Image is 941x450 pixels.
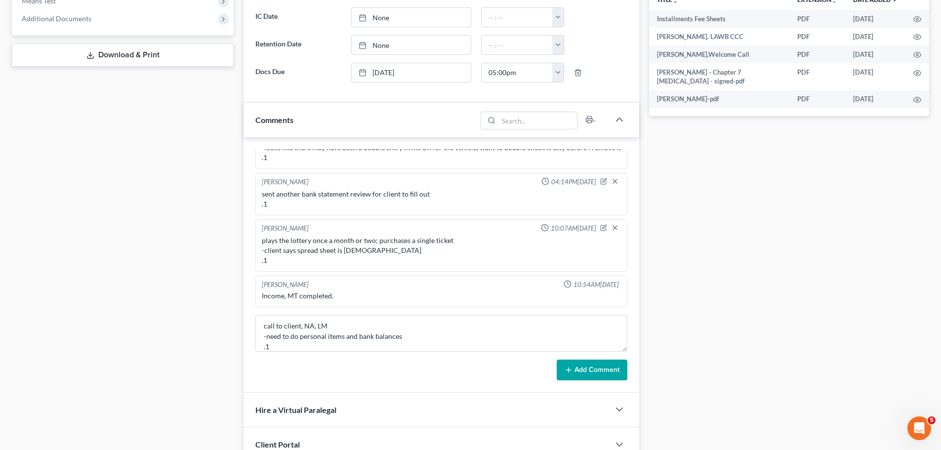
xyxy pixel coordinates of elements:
[499,112,577,129] input: Search...
[551,224,596,233] span: 10:07AM[DATE]
[262,280,309,289] div: [PERSON_NAME]
[255,115,293,124] span: Comments
[649,45,789,63] td: [PERSON_NAME].Welcome Call
[649,28,789,45] td: [PERSON_NAME]. LAWB CCC
[557,360,627,380] button: Add Comment
[250,35,346,55] label: Retention Date
[649,90,789,108] td: [PERSON_NAME]-pdf
[845,45,905,63] td: [DATE]
[262,189,621,209] div: sent another bank statement review for client to fill out .1
[482,36,553,54] input: -- : --
[262,291,621,301] div: Income, MT completed.
[789,10,845,28] td: PDF
[255,405,336,414] span: Hire a Virtual Paralegal
[928,416,936,424] span: 5
[482,8,553,27] input: -- : --
[22,14,91,23] span: Additional Documents
[255,440,300,449] span: Client Portal
[250,63,346,82] label: Docs Due
[845,10,905,28] td: [DATE]
[649,63,789,90] td: [PERSON_NAME] - Chapter 7 [MEDICAL_DATA] - signed-pdf
[649,10,789,28] td: Installments Fee Sheets
[12,43,234,67] a: Download & Print
[845,63,905,90] td: [DATE]
[789,28,845,45] td: PDF
[352,8,471,27] a: None
[352,63,471,82] a: [DATE]
[789,45,845,63] td: PDF
[907,416,931,440] iframe: Intercom live chat
[573,280,619,289] span: 10:54AM[DATE]
[789,63,845,90] td: PDF
[262,236,621,265] div: plays the lottery once a month or two; purchases a single ticket -client says spread sheet is [DE...
[482,63,553,82] input: -- : --
[250,7,346,27] label: IC Date
[352,36,471,54] a: None
[262,177,309,187] div: [PERSON_NAME]
[845,90,905,108] td: [DATE]
[845,28,905,45] td: [DATE]
[789,90,845,108] td: PDF
[551,177,596,187] span: 04:14PM[DATE]
[262,224,309,234] div: [PERSON_NAME]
